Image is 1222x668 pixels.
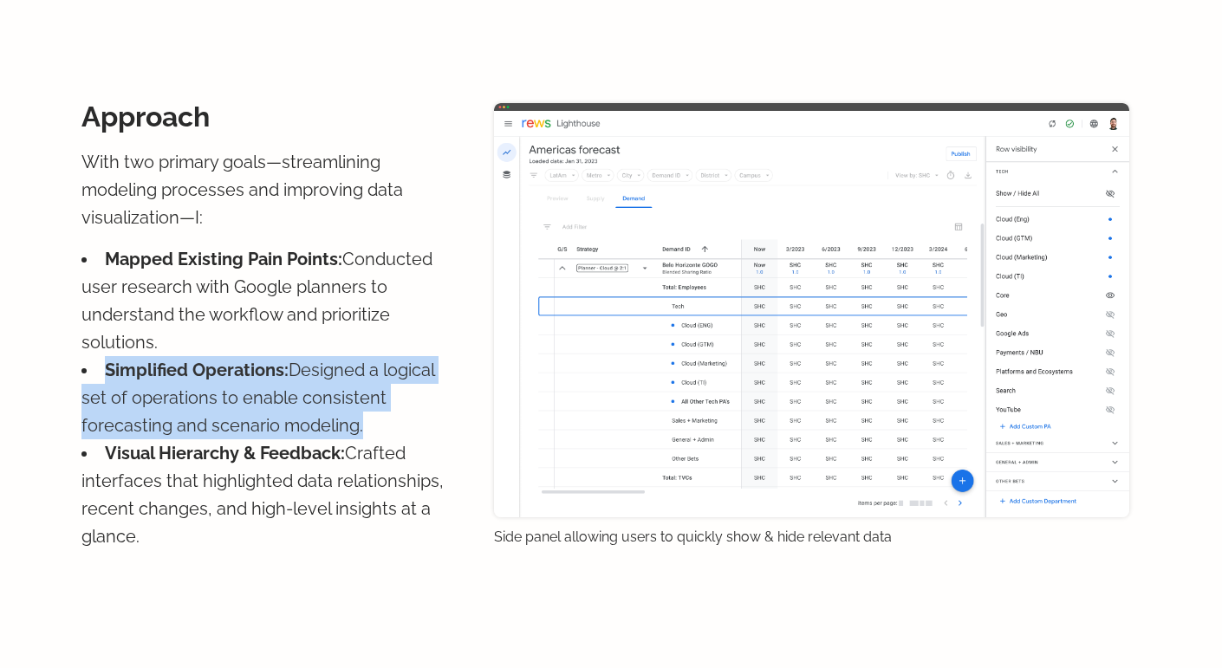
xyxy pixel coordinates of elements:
span: Mapped Existing Pain Points: [105,249,342,269]
span: Visual Hierarchy & Feedback: [105,443,345,464]
p: Side panel allowing users to quickly show & hide relevant data [494,529,1129,546]
li: Designed a logical set of operations to enable consistent forecasting and scenario modeling. [81,356,452,439]
li: Conducted user research with Google planners to understand the workflow and prioritize solutions. [81,245,452,356]
p: With two primary goals—streamlining modeling processes and improving data visualization—I: [81,148,452,231]
li: Crafted interfaces that highlighted data relationships, recent changes, and high-level insights a... [81,439,452,550]
span: Simplified Operations: [105,360,289,380]
img: Continue [494,103,1129,517]
p: Approach [81,100,452,134]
